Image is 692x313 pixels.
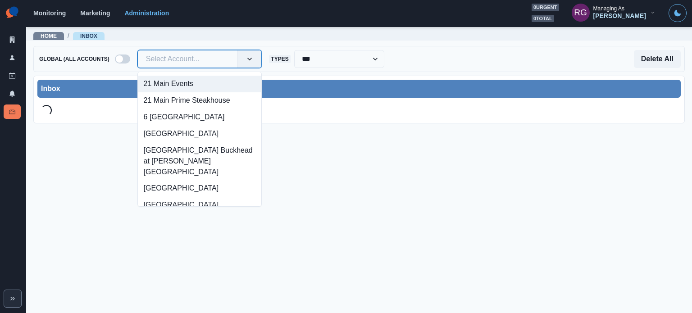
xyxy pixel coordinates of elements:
div: 6 [GEOGRAPHIC_DATA] [138,109,262,126]
a: Administration [124,9,169,17]
span: / [68,31,69,41]
div: 21 Main Prime Steakhouse [138,92,262,109]
a: Users [4,50,21,65]
a: Clients [4,32,21,47]
span: 0 urgent [532,4,559,11]
a: Inbox [4,104,21,119]
button: Delete All [634,50,681,68]
div: [GEOGRAPHIC_DATA] [138,197,262,213]
button: Expand [4,290,22,308]
button: Managing As[PERSON_NAME] [565,4,663,22]
div: [GEOGRAPHIC_DATA] Buckhead at [PERSON_NAME][GEOGRAPHIC_DATA] [138,142,262,180]
div: Inbox [41,83,677,94]
a: Inbox [80,33,97,39]
nav: breadcrumb [33,31,105,41]
a: Draft Posts [4,68,21,83]
span: Types [269,55,290,63]
span: 0 total [532,15,554,23]
a: Notifications [4,86,21,101]
a: Marketing [80,9,110,17]
a: Home [41,33,57,39]
div: Managing As [593,5,624,12]
div: [PERSON_NAME] [593,12,646,20]
div: Russel Gabiosa [574,2,587,23]
div: [GEOGRAPHIC_DATA] [138,180,262,197]
div: [GEOGRAPHIC_DATA] [138,125,262,142]
div: 21 Main Events [138,76,262,92]
a: Monitoring [33,9,66,17]
span: Global (All Accounts) [37,55,111,63]
button: Toggle Mode [669,4,687,22]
